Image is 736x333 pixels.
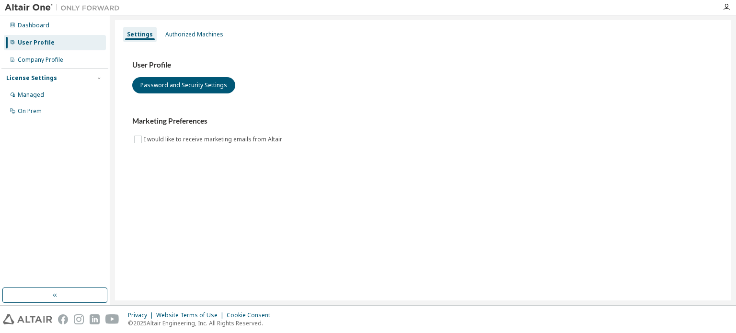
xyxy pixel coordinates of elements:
[165,31,223,38] div: Authorized Machines
[18,22,49,29] div: Dashboard
[3,314,52,324] img: altair_logo.svg
[128,319,276,327] p: © 2025 Altair Engineering, Inc. All Rights Reserved.
[18,91,44,99] div: Managed
[5,3,125,12] img: Altair One
[105,314,119,324] img: youtube.svg
[18,39,55,46] div: User Profile
[6,74,57,82] div: License Settings
[128,311,156,319] div: Privacy
[74,314,84,324] img: instagram.svg
[144,134,284,145] label: I would like to receive marketing emails from Altair
[132,60,714,70] h3: User Profile
[156,311,227,319] div: Website Terms of Use
[18,107,42,115] div: On Prem
[132,116,714,126] h3: Marketing Preferences
[18,56,63,64] div: Company Profile
[132,77,235,93] button: Password and Security Settings
[227,311,276,319] div: Cookie Consent
[127,31,153,38] div: Settings
[90,314,100,324] img: linkedin.svg
[58,314,68,324] img: facebook.svg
